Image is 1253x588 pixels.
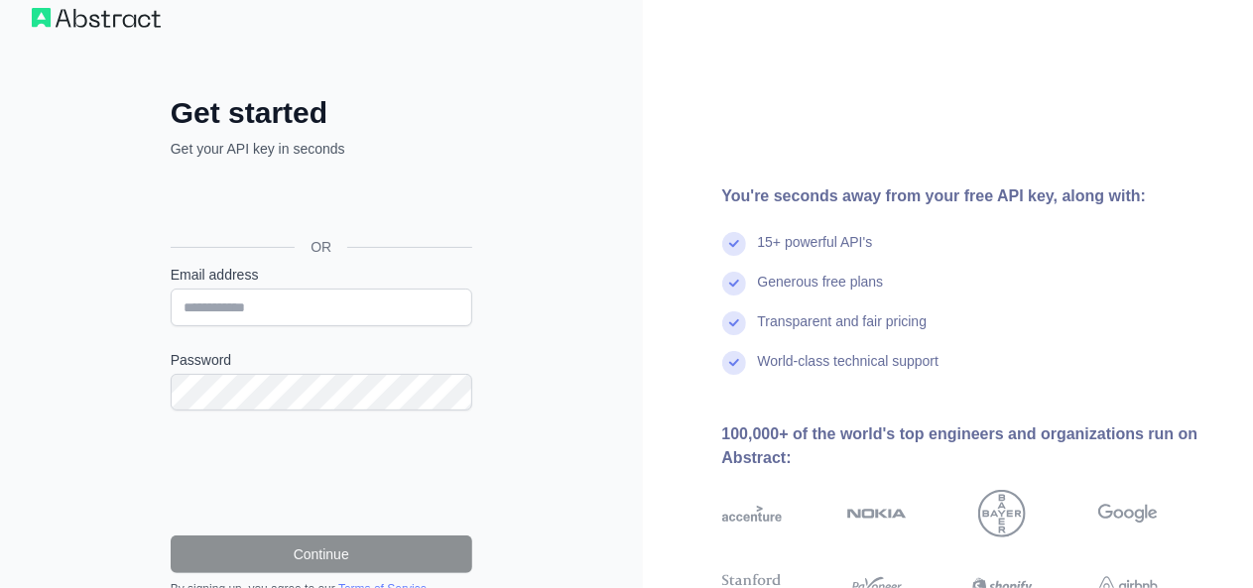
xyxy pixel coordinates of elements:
[722,311,746,335] img: check mark
[171,350,472,370] label: Password
[161,180,478,224] iframe: Bouton "Se connecter avec Google"
[722,351,746,375] img: check mark
[847,490,907,537] img: nokia
[171,139,472,159] p: Get your API key in seconds
[722,184,1222,208] div: You're seconds away from your free API key, along with:
[978,490,1026,537] img: bayer
[32,8,161,28] img: Workflow
[758,232,873,272] div: 15+ powerful API's
[1098,490,1158,537] img: google
[758,351,940,391] div: World-class technical support
[171,265,472,285] label: Email address
[758,272,884,311] div: Generous free plans
[722,272,746,295] img: check mark
[722,422,1222,470] div: 100,000+ of the world's top engineers and organizations run on Abstract:
[722,490,782,537] img: accenture
[171,95,472,131] h2: Get started
[722,232,746,256] img: check mark
[171,535,472,573] button: Continue
[171,434,472,512] iframe: reCAPTCHA
[295,237,347,257] span: OR
[758,311,928,351] div: Transparent and fair pricing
